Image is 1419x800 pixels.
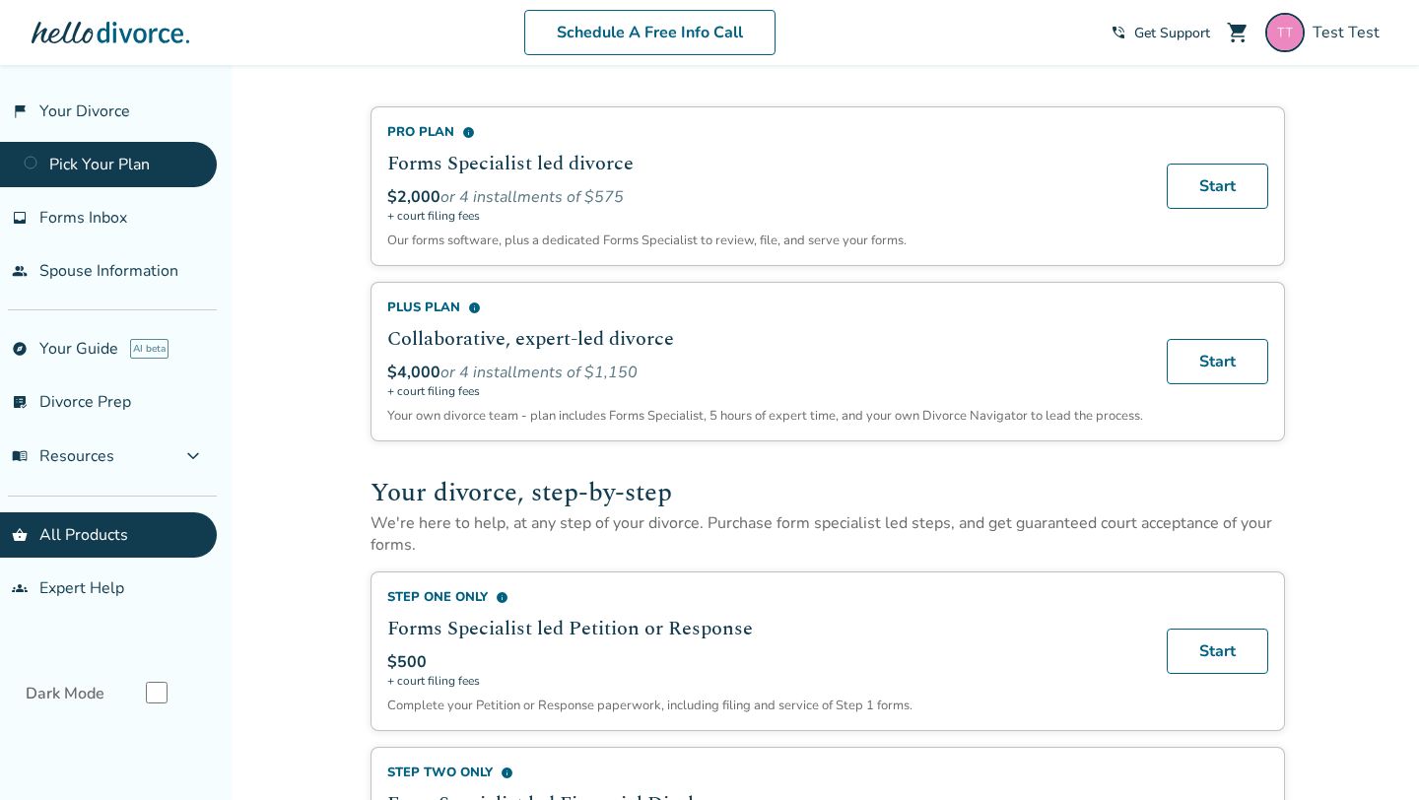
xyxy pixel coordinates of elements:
p: We're here to help, at any step of your divorce. Purchase form specialist led steps, and get guar... [371,512,1285,556]
p: Our forms software, plus a dedicated Forms Specialist to review, file, and serve your forms. [387,232,1143,249]
a: Start [1167,629,1268,674]
span: explore [12,341,28,357]
span: + court filing fees [387,208,1143,224]
span: inbox [12,210,28,226]
div: Plus Plan [387,299,1143,316]
span: + court filing fees [387,383,1143,399]
div: or 4 installments of $575 [387,186,1143,208]
span: Forms Inbox [39,207,127,229]
span: expand_more [181,444,205,468]
p: Your own divorce team - plan includes Forms Specialist, 5 hours of expert time, and your own Divo... [387,407,1143,425]
span: $500 [387,651,427,673]
h2: Forms Specialist led divorce [387,149,1143,178]
a: Schedule A Free Info Call [524,10,776,55]
span: info [496,591,508,604]
span: Test Test [1313,22,1387,43]
span: $2,000 [387,186,440,208]
h2: Collaborative, expert-led divorce [387,324,1143,354]
span: Dark Mode [26,683,104,704]
span: info [501,767,513,779]
span: list_alt_check [12,394,28,410]
span: Resources [12,445,114,467]
span: info [468,301,481,314]
span: Get Support [1134,24,1210,42]
span: info [462,126,475,139]
div: or 4 installments of $1,150 [387,362,1143,383]
h2: Your divorce, step-by-step [371,473,1285,512]
img: bolac67072@capiena.com [1265,13,1305,52]
div: Pro Plan [387,123,1143,141]
a: Start [1167,164,1268,209]
span: shopping_cart [1226,21,1250,44]
p: Complete your Petition or Response paperwork, including filing and service of Step 1 forms. [387,697,1143,714]
span: menu_book [12,448,28,464]
span: $4,000 [387,362,440,383]
span: flag_2 [12,103,28,119]
span: AI beta [130,339,169,359]
span: groups [12,580,28,596]
span: phone_in_talk [1111,25,1126,40]
span: people [12,263,28,279]
h2: Forms Specialist led Petition or Response [387,614,1143,643]
a: Start [1167,339,1268,384]
a: phone_in_talkGet Support [1111,24,1210,42]
iframe: Chat Widget [1320,705,1419,800]
div: Step One Only [387,588,1143,606]
div: Step Two Only [387,764,1143,781]
span: + court filing fees [387,673,1143,689]
span: shopping_basket [12,527,28,543]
